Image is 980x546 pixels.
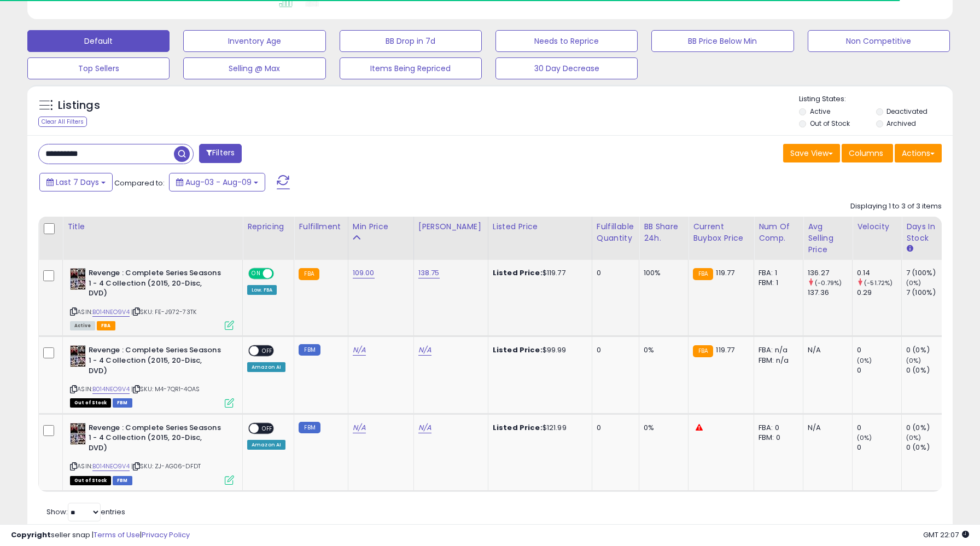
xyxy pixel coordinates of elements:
button: Items Being Repriced [340,57,482,79]
span: 2025-08-17 22:07 GMT [923,530,969,540]
button: Save View [783,144,840,162]
span: FBM [113,476,132,485]
img: 518JVkNoOEL._SL40_.jpg [70,423,86,445]
div: Amazon AI [247,440,285,450]
div: 7 (100%) [906,288,950,298]
span: Show: entries [46,507,125,517]
label: Out of Stock [810,119,850,128]
div: FBA: 0 [759,423,795,433]
b: Listed Price: [493,345,542,355]
button: Inventory Age [183,30,325,52]
div: Fulfillment [299,221,343,233]
button: Needs to Reprice [495,30,638,52]
div: 0% [644,423,680,433]
b: Revenge : Complete Series Seasons 1 - 4 Collection (2015, 20-Disc, DVD) [89,268,221,301]
div: Listed Price [493,221,587,233]
span: ON [249,269,263,278]
div: N/A [808,423,844,433]
div: Displaying 1 to 3 of 3 items [850,201,942,212]
div: Current Buybox Price [693,221,749,244]
h5: Listings [58,98,100,113]
div: 137.36 [808,288,852,298]
button: Filters [199,144,242,163]
div: Fulfillable Quantity [597,221,634,244]
div: Avg Selling Price [808,221,848,255]
b: Revenge : Complete Series Seasons 1 - 4 Collection (2015, 20-Disc, DVD) [89,423,221,456]
div: 7 (100%) [906,268,950,278]
small: (-0.79%) [815,278,842,287]
div: ASIN: [70,268,234,329]
span: 119.77 [716,345,734,355]
span: Aug-03 - Aug-09 [185,177,252,188]
img: 518JVkNoOEL._SL40_.jpg [70,345,86,367]
strong: Copyright [11,530,51,540]
small: FBA [693,268,713,280]
span: OFF [259,346,276,356]
img: 518JVkNoOEL._SL40_.jpg [70,268,86,290]
small: FBA [693,345,713,357]
div: 0 (0%) [906,423,950,433]
small: Days In Stock. [906,244,913,254]
span: | SKU: ZJ-AG06-DFDT [131,462,201,471]
small: (0%) [906,356,921,365]
div: FBA: n/a [759,345,795,355]
span: All listings that are currently out of stock and unavailable for purchase on Amazon [70,476,111,485]
button: 30 Day Decrease [495,57,638,79]
div: [PERSON_NAME] [418,221,483,233]
div: Num of Comp. [759,221,798,244]
div: Clear All Filters [38,117,87,127]
button: Selling @ Max [183,57,325,79]
div: 0.14 [857,268,901,278]
b: Listed Price: [493,268,542,278]
a: Terms of Use [94,530,140,540]
div: 0 [857,365,901,375]
div: 0% [644,345,680,355]
a: 138.75 [418,268,440,278]
small: (0%) [906,278,921,287]
div: FBM: 0 [759,433,795,443]
div: 0 (0%) [906,345,950,355]
div: Min Price [353,221,409,233]
div: N/A [808,345,844,355]
span: Last 7 Days [56,177,99,188]
div: 0 (0%) [906,443,950,452]
button: Last 7 Days [39,173,113,191]
small: FBA [299,268,319,280]
div: BB Share 24h. [644,221,684,244]
a: N/A [353,345,366,356]
div: $99.99 [493,345,584,355]
b: Revenge : Complete Series Seasons 1 - 4 Collection (2015, 20-Disc, DVD) [89,345,221,379]
small: (-51.72%) [864,278,892,287]
div: 0 (0%) [906,365,950,375]
small: FBM [299,344,320,356]
div: Low. FBA [247,285,277,295]
button: Columns [842,144,893,162]
button: Non Competitive [808,30,950,52]
div: Days In Stock [906,221,946,244]
div: Title [67,221,238,233]
button: BB Drop in 7d [340,30,482,52]
a: 109.00 [353,268,375,278]
div: 0 [857,443,901,452]
span: Compared to: [114,178,165,188]
button: Aug-03 - Aug-09 [169,173,265,191]
div: seller snap | | [11,530,190,541]
div: 0 [597,423,631,433]
small: (0%) [857,356,872,365]
small: FBM [299,422,320,433]
p: Listing States: [799,94,953,104]
a: N/A [418,422,431,433]
span: Columns [849,148,883,159]
div: $119.77 [493,268,584,278]
span: | SKU: M4-7QR1-4OAS [131,385,200,393]
a: B014NEO9V4 [92,462,130,471]
div: FBM: n/a [759,356,795,365]
div: 0 [857,423,901,433]
span: OFF [272,269,290,278]
div: 136.27 [808,268,852,278]
label: Archived [886,119,916,128]
a: B014NEO9V4 [92,307,130,317]
small: (0%) [857,433,872,442]
span: 119.77 [716,268,734,278]
a: Privacy Policy [142,530,190,540]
